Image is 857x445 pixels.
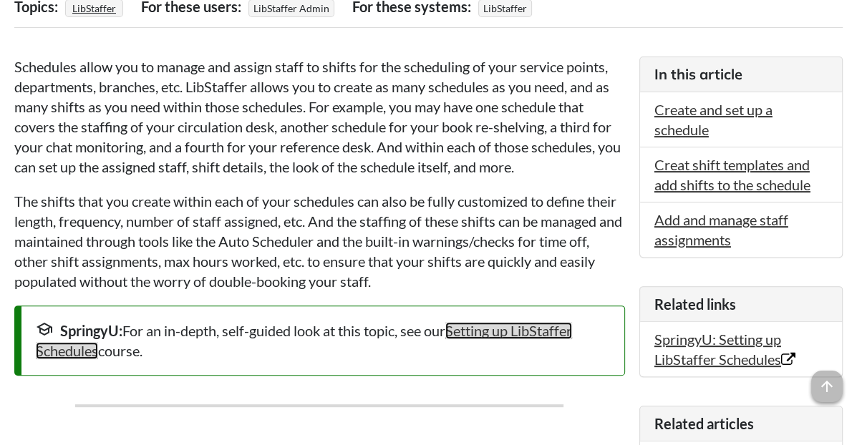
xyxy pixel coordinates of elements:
[654,101,773,138] a: Create and set up a schedule
[654,331,795,368] a: SpringyU: Setting up LibStaffer Schedules
[654,64,828,84] h3: In this article
[654,156,810,193] a: Creat shift templates and add shifts to the schedule
[14,191,625,291] p: The shifts that you create within each of your schedules can also be fully customized to define t...
[36,321,53,338] span: school
[811,372,843,389] a: arrow_upward
[654,415,754,432] span: Related articles
[36,321,610,361] div: For an in-depth, self-guided look at this topic, see our course.
[654,295,736,313] span: Related links
[60,322,122,339] strong: SpringyU:
[811,371,843,402] span: arrow_upward
[14,57,625,177] p: Schedules allow you to manage and assign staff to shifts for the scheduling of your service point...
[654,211,788,248] a: Add and manage staff assignments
